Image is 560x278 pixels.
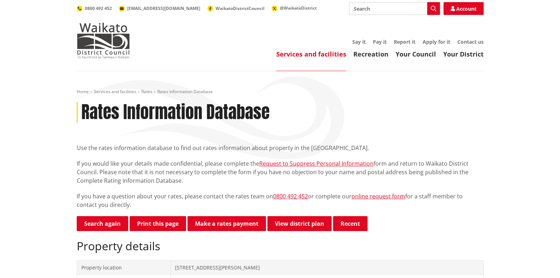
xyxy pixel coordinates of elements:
button: Recent [333,216,368,231]
a: Your District [443,50,484,58]
a: 0800 492 452 [273,192,308,200]
a: View district plan [267,216,332,231]
a: @WaikatoDistrict [272,5,317,11]
nav: breadcrumb [77,89,484,95]
td: Property location [77,260,171,275]
a: Apply for it [423,38,450,45]
span: @WaikatoDistrict [280,5,317,11]
img: Waikato District Council - Te Kaunihera aa Takiwaa o Waikato [77,23,130,58]
a: WaikatoDistrictCouncil [207,5,265,11]
a: Your Council [396,50,436,58]
a: Services and facilities [94,89,136,95]
a: Home [77,89,89,95]
p: If you have a question about your rates, please contact the rates team on or complete our for a s... [77,192,484,209]
td: [STREET_ADDRESS][PERSON_NAME] [171,260,483,275]
a: Report it [394,38,415,45]
a: Account [444,2,484,15]
a: Say it [352,38,366,45]
a: Search again [77,216,128,231]
a: Request to Suppress Personal Information [259,160,374,167]
a: Rates [141,89,152,95]
span: Rates Information Database [157,89,213,95]
p: Use the rates information database to find out rates information about property in the [GEOGRAPHI... [77,144,484,152]
span: [EMAIL_ADDRESS][DOMAIN_NAME] [127,5,200,11]
a: Pay it [373,38,387,45]
a: Recreation [353,50,388,58]
h1: Rates Information Database [81,102,270,123]
a: online request form [352,192,405,200]
a: 0800 492 452 [77,5,112,11]
a: Make a rates payment [187,216,266,231]
button: Print this page [130,216,186,231]
input: Search input [349,2,440,15]
span: WaikatoDistrictCouncil [216,5,265,11]
span: 0800 492 452 [85,5,112,11]
a: Services and facilities [276,50,346,58]
p: If you would like your details made confidential, please complete the form and return to Waikato ... [77,159,484,185]
a: Contact us [457,38,484,45]
a: [EMAIL_ADDRESS][DOMAIN_NAME] [119,5,200,11]
h2: Property details [77,239,484,253]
